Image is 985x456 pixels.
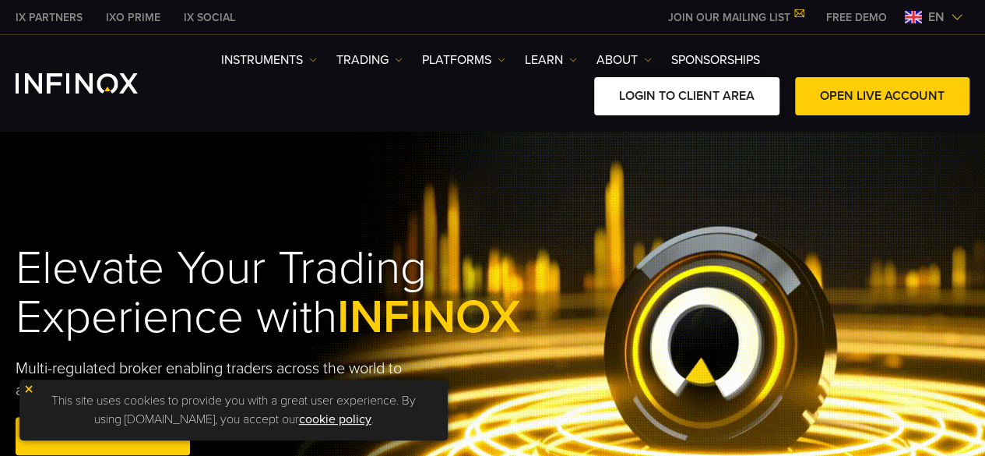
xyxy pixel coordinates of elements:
a: SPONSORSHIPS [671,51,760,69]
a: OPEN LIVE ACCOUNT [16,417,190,455]
a: LOGIN TO CLIENT AREA [594,77,779,115]
a: JOIN OUR MAILING LIST [656,11,814,24]
span: en [922,8,951,27]
a: INFINOX [4,9,94,26]
a: INFINOX [94,9,172,26]
p: This site uses cookies to provide you with a great user experience. By using [DOMAIN_NAME], you a... [27,387,440,433]
a: ABOUT [596,51,652,69]
span: INFINOX [337,289,521,345]
a: OPEN LIVE ACCOUNT [795,77,969,115]
a: TRADING [336,51,403,69]
h1: Elevate Your Trading Experience with [16,244,521,342]
a: Instruments [221,51,317,69]
a: INFINOX Logo [16,73,174,94]
p: Multi-regulated broker enabling traders across the world to access financial markets [16,358,420,401]
a: cookie policy [299,412,371,427]
img: yellow close icon [23,384,34,394]
a: PLATFORMS [422,51,505,69]
a: Learn [525,51,577,69]
a: INFINOX [172,9,247,26]
a: INFINOX MENU [814,9,899,26]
